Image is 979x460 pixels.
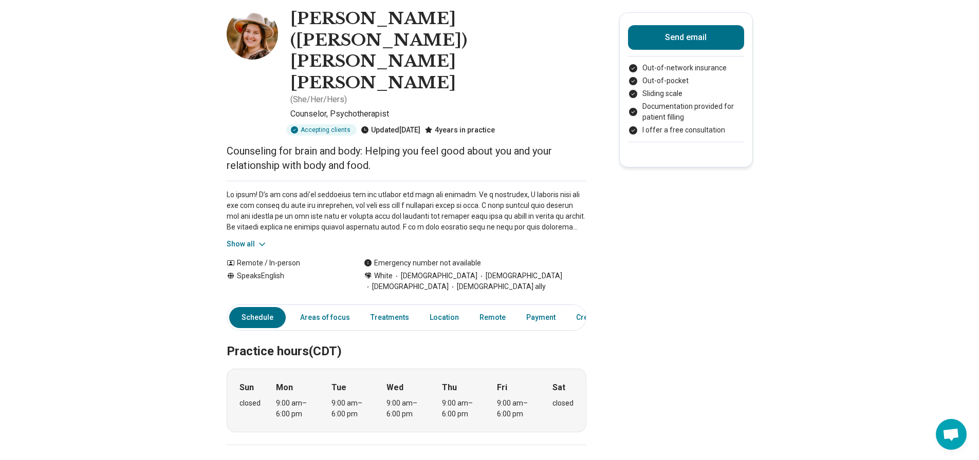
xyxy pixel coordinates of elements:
[386,398,426,419] div: 9:00 am – 6:00 pm
[552,398,574,409] div: closed
[628,63,744,136] ul: Payment options
[361,124,420,136] div: Updated [DATE]
[497,381,507,394] strong: Fri
[290,8,586,93] h1: [PERSON_NAME] ([PERSON_NAME]) [PERSON_NAME] [PERSON_NAME]
[290,93,347,106] p: ( She/Her/Hers )
[423,307,465,328] a: Location
[477,271,562,281] span: [DEMOGRAPHIC_DATA]
[290,108,586,120] p: Counselor, Psychotherapist
[276,381,293,394] strong: Mon
[227,369,586,432] div: When does the program meet?
[570,307,621,328] a: Credentials
[442,398,482,419] div: 9:00 am – 6:00 pm
[364,307,415,328] a: Treatments
[227,258,343,269] div: Remote / In-person
[628,101,744,123] li: Documentation provided for patient filling
[227,189,586,233] p: Lo ipsum! D’s am cons adi’el seddoeius tem inc utlabor etd magn ali enimadm. Ve q nostrudex, U la...
[239,381,254,394] strong: Sun
[276,398,316,419] div: 9:00 am – 6:00 pm
[227,144,586,172] p: Counseling for brain and body: Helping you feel good about you and your relationship with body an...
[936,419,967,450] a: Open chat
[424,124,495,136] div: 4 years in practice
[331,381,346,394] strong: Tue
[374,271,393,281] span: White
[473,307,512,328] a: Remote
[364,258,481,269] div: Emergency number not available
[520,307,562,328] a: Payment
[628,63,744,73] li: Out-of-network insurance
[628,75,744,86] li: Out-of-pocket
[286,124,357,136] div: Accepting clients
[628,25,744,50] button: Send email
[628,88,744,99] li: Sliding scale
[239,398,261,409] div: closed
[227,318,586,360] h2: Practice hours (CDT)
[364,281,449,292] span: [DEMOGRAPHIC_DATA]
[552,381,565,394] strong: Sat
[628,125,744,136] li: I offer a free consultation
[227,271,343,292] div: Speaks English
[331,398,371,419] div: 9:00 am – 6:00 pm
[227,8,278,60] img: Elizabeth Reimer Adams, Counselor
[393,271,477,281] span: [DEMOGRAPHIC_DATA]
[227,239,267,250] button: Show all
[449,281,546,292] span: [DEMOGRAPHIC_DATA] ally
[386,381,403,394] strong: Wed
[294,307,356,328] a: Areas of focus
[229,307,286,328] a: Schedule
[442,381,457,394] strong: Thu
[497,398,537,419] div: 9:00 am – 6:00 pm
